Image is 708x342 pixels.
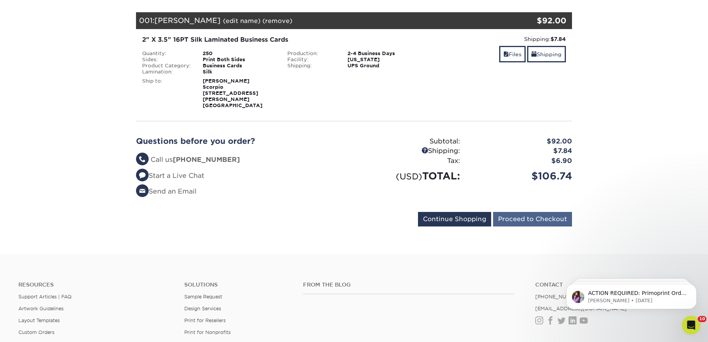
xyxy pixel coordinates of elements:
[223,17,261,24] a: (edit name)
[184,282,291,288] h4: Solutions
[503,51,509,57] span: files
[197,69,282,75] div: Silk
[154,16,221,24] span: [PERSON_NAME]
[354,156,466,166] div: Tax:
[499,15,566,26] div: $92.00
[432,35,566,43] div: Shipping:
[551,36,566,42] strong: $7.84
[136,12,499,29] div: 001:
[136,78,197,109] div: Ship to:
[136,63,197,69] div: Product Category:
[535,294,583,300] a: [PHONE_NUMBER]
[396,171,422,181] small: (USD)
[466,169,578,183] div: $106.74
[184,318,226,323] a: Print for Resellers
[418,212,491,226] input: Continue Shopping
[197,50,282,57] div: 250
[282,50,342,57] div: Production:
[136,137,348,146] h2: Questions before you order?
[527,46,566,62] a: Shipping
[33,29,132,36] p: Message from Erica, sent 3w ago
[136,50,197,57] div: Quantity:
[354,146,466,156] div: Shipping:
[18,282,173,288] h4: Resources
[136,155,348,165] li: Call us
[203,78,262,108] strong: [PERSON_NAME] Scorpio [STREET_ADDRESS][PERSON_NAME] [GEOGRAPHIC_DATA]
[197,63,282,69] div: Business Cards
[493,212,572,226] input: Proceed to Checkout
[698,316,706,322] span: 10
[535,306,627,311] a: [EMAIL_ADDRESS][DOMAIN_NAME]
[197,57,282,63] div: Print Both Sides
[682,316,700,334] iframe: Intercom live chat
[466,156,578,166] div: $6.90
[33,22,132,165] span: ACTION REQUIRED: Primoprint Order 25915-92252-28593 Thank you for placing your print order with P...
[142,35,421,44] div: 2" X 3.5" 16PT Silk Laminated Business Cards
[342,63,426,69] div: UPS Ground
[136,172,204,179] a: Start a Live Chat
[466,137,578,147] div: $92.00
[282,57,342,63] div: Facility:
[466,146,578,156] div: $7.84
[499,46,526,62] a: Files
[184,306,221,311] a: Design Services
[173,156,240,163] strong: [PHONE_NUMBER]
[136,187,197,195] a: Send an Email
[531,51,537,57] span: shipping
[282,63,342,69] div: Shipping:
[18,294,72,300] a: Support Articles | FAQ
[342,57,426,63] div: [US_STATE]
[354,137,466,147] div: Subtotal:
[342,50,426,57] div: 2-4 Business Days
[535,282,690,288] a: Contact
[184,294,222,300] a: Sample Request
[354,169,466,183] div: TOTAL:
[136,57,197,63] div: Sides:
[303,282,515,288] h4: From the Blog
[184,329,231,335] a: Print for Nonprofits
[555,268,708,321] iframe: Intercom notifications message
[18,306,64,311] a: Artwork Guidelines
[262,17,292,24] a: (remove)
[136,69,197,75] div: Lamination:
